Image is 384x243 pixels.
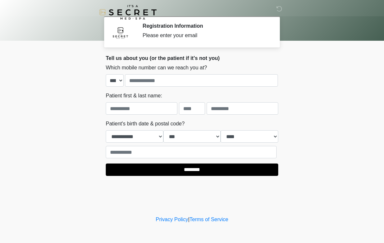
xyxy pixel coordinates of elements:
label: Which mobile number can we reach you at? [106,64,207,72]
h2: Registration Information [143,23,268,29]
label: Patient first & last name: [106,92,162,100]
img: Agent Avatar [111,23,130,42]
a: | [188,217,189,222]
a: Terms of Service [189,217,228,222]
label: Patient's birth date & postal code? [106,120,185,128]
a: Privacy Policy [156,217,188,222]
h2: Tell us about you (or the patient if it's not you) [106,55,278,61]
div: Please enter your email [143,32,268,39]
img: It's A Secret Med Spa Logo [99,5,157,20]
